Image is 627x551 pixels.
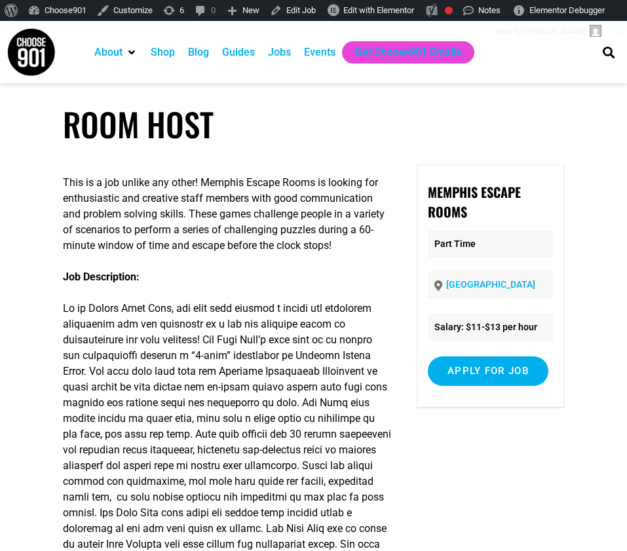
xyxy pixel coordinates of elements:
p: Part Time [428,231,553,257]
span: [PERSON_NAME] [523,26,586,36]
strong: Job Description: [63,271,140,283]
div: Focus keyphrase not set [445,7,453,14]
p: This is a job unlike any other! Memphis Escape Rooms is looking for enthusiastic and creative sta... [63,175,392,254]
a: Jobs [268,45,291,60]
div: About [88,41,144,64]
a: Blog [188,45,209,60]
nav: Main nav [88,41,584,64]
a: [GEOGRAPHIC_DATA] [446,279,535,290]
h1: Room Host [63,105,565,143]
a: Shop [151,45,175,60]
a: About [94,45,123,60]
li: Salary: $11-$13 per hour [428,314,553,341]
span: Edit with Elementor [343,5,414,15]
a: Guides [222,45,255,60]
strong: Memphis Escape Rooms [428,182,521,221]
a: Get Choose901 Emails [355,45,461,60]
a: Events [304,45,335,60]
div: Search [598,41,620,63]
a: Howdy, [491,21,607,42]
input: Apply for job [428,356,548,386]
